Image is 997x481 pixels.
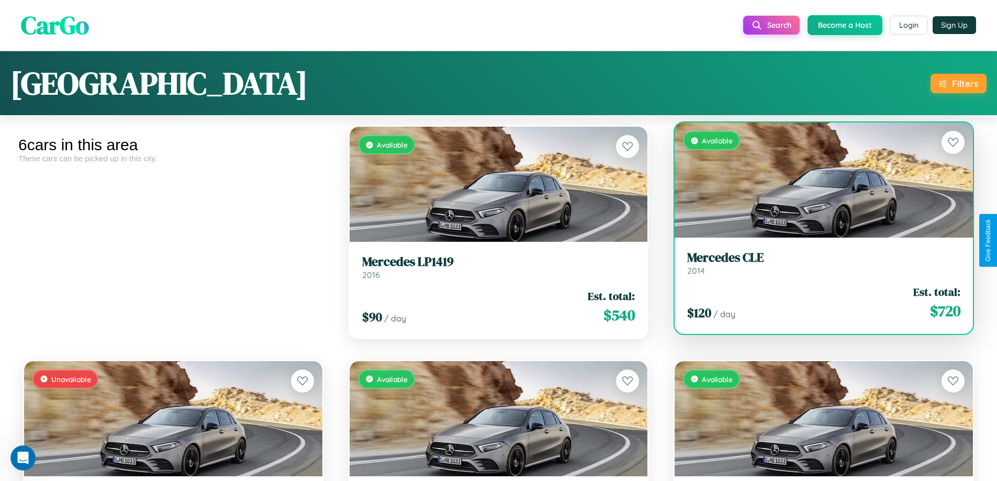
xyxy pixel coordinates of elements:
[362,308,382,326] span: $ 90
[588,288,635,304] span: Est. total:
[984,219,992,262] div: Give Feedback
[930,300,960,321] span: $ 720
[913,284,960,299] span: Est. total:
[362,254,635,270] h3: Mercedes LP1419
[362,254,635,280] a: Mercedes LP14192016
[18,154,328,163] div: These cars can be picked up in this city.
[952,78,978,89] div: Filters
[713,309,735,319] span: / day
[687,250,960,276] a: Mercedes CLE2014
[51,375,91,384] span: Unavailable
[767,20,791,30] span: Search
[21,8,89,42] span: CarGo
[702,136,733,145] span: Available
[687,250,960,265] h3: Mercedes CLE
[808,15,882,35] button: Become a Host
[384,313,406,323] span: / day
[10,445,36,471] iframe: Intercom live chat
[377,375,408,384] span: Available
[743,16,800,35] button: Search
[362,270,380,280] span: 2016
[687,304,711,321] span: $ 120
[377,140,408,149] span: Available
[931,74,987,93] button: Filters
[702,375,733,384] span: Available
[603,305,635,326] span: $ 540
[10,62,308,105] h1: [GEOGRAPHIC_DATA]
[933,16,976,34] button: Sign Up
[18,136,328,154] div: 6 cars in this area
[890,16,927,35] button: Login
[687,265,705,276] span: 2014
